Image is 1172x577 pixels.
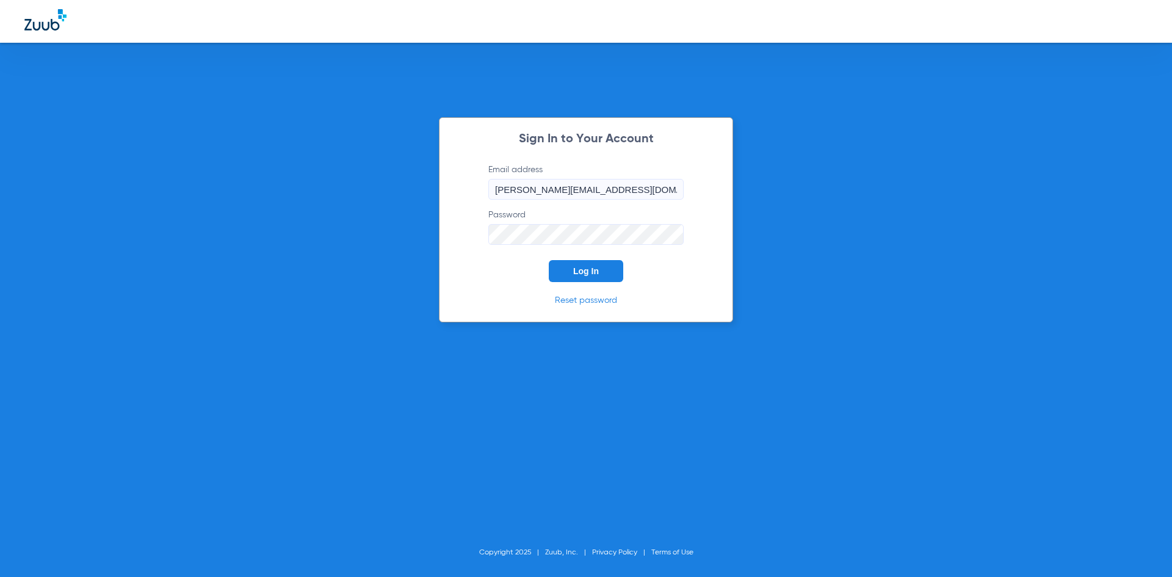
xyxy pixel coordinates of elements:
[573,266,599,276] span: Log In
[651,549,693,556] a: Terms of Use
[488,179,684,200] input: Email address
[24,9,67,31] img: Zuub Logo
[488,209,684,245] label: Password
[555,296,617,305] a: Reset password
[488,164,684,200] label: Email address
[479,546,545,559] li: Copyright 2025
[470,133,702,145] h2: Sign In to Your Account
[545,546,592,559] li: Zuub, Inc.
[1111,518,1172,577] iframe: Chat Widget
[592,549,637,556] a: Privacy Policy
[549,260,623,282] button: Log In
[488,224,684,245] input: Password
